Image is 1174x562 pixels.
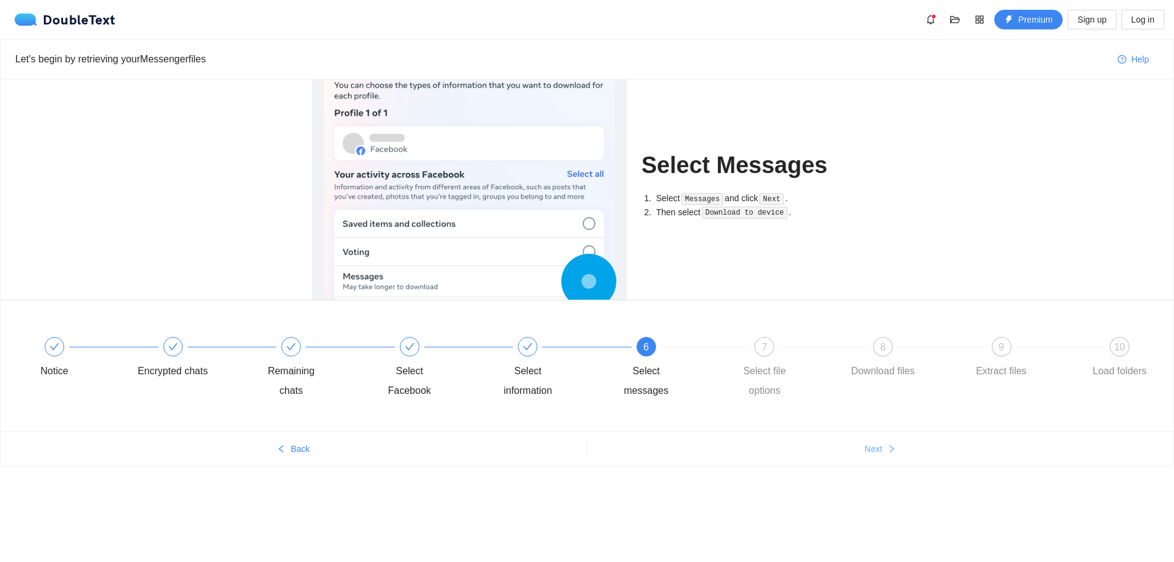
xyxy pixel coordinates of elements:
[168,342,178,352] span: check
[702,207,788,219] code: Download to device
[523,342,533,352] span: check
[762,342,767,352] span: 7
[492,361,563,401] div: Select information
[654,191,862,205] li: Select and click .
[1131,13,1154,26] span: Log in
[1005,15,1013,25] span: thunderbolt
[19,337,138,381] div: Notice
[611,337,729,401] div: 6Select messages
[1118,55,1126,65] span: question-circle
[1018,13,1052,26] span: Premium
[945,10,965,29] button: folder-open
[611,361,682,401] div: Select messages
[681,193,723,205] code: Messages
[40,361,68,381] div: Notice
[138,337,256,381] div: Encrypted chats
[865,442,882,456] span: Next
[290,442,309,456] span: Back
[887,445,896,454] span: right
[729,361,800,401] div: Select file options
[277,445,286,454] span: left
[15,13,43,26] img: logo
[492,337,611,401] div: Select information
[1114,342,1125,352] span: 10
[1084,337,1155,381] div: 10Load folders
[966,337,1085,381] div: 9Extract files
[641,151,862,180] h1: Select Messages
[970,15,989,24] span: appstore
[374,337,493,401] div: Select Facebook
[880,342,885,352] span: 8
[994,10,1063,29] button: thunderboltPremium
[851,361,915,381] div: Download files
[1093,361,1146,381] div: Load folders
[286,342,296,352] span: check
[15,13,116,26] div: DoubleText
[1,439,586,459] button: leftBack
[921,15,940,24] span: bell
[256,337,374,401] div: Remaining chats
[1131,53,1149,66] span: Help
[759,193,784,205] code: Next
[405,342,415,352] span: check
[587,439,1173,459] button: Nextright
[138,361,208,381] div: Encrypted chats
[374,361,445,401] div: Select Facebook
[921,10,940,29] button: bell
[1077,13,1106,26] span: Sign up
[946,15,964,24] span: folder-open
[15,13,116,26] a: logoDoubleText
[256,361,327,401] div: Remaining chats
[847,337,966,381] div: 8Download files
[50,342,59,352] span: check
[999,342,1004,352] span: 9
[654,205,862,220] li: Then select .
[976,361,1027,381] div: Extract files
[970,10,989,29] button: appstore
[643,342,649,352] span: 6
[1108,50,1159,69] button: question-circleHelp
[1068,10,1116,29] button: Sign up
[729,337,847,401] div: 7Select file options
[15,51,1108,67] div: Let's begin by retrieving your Messenger files
[1121,10,1164,29] button: Log in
